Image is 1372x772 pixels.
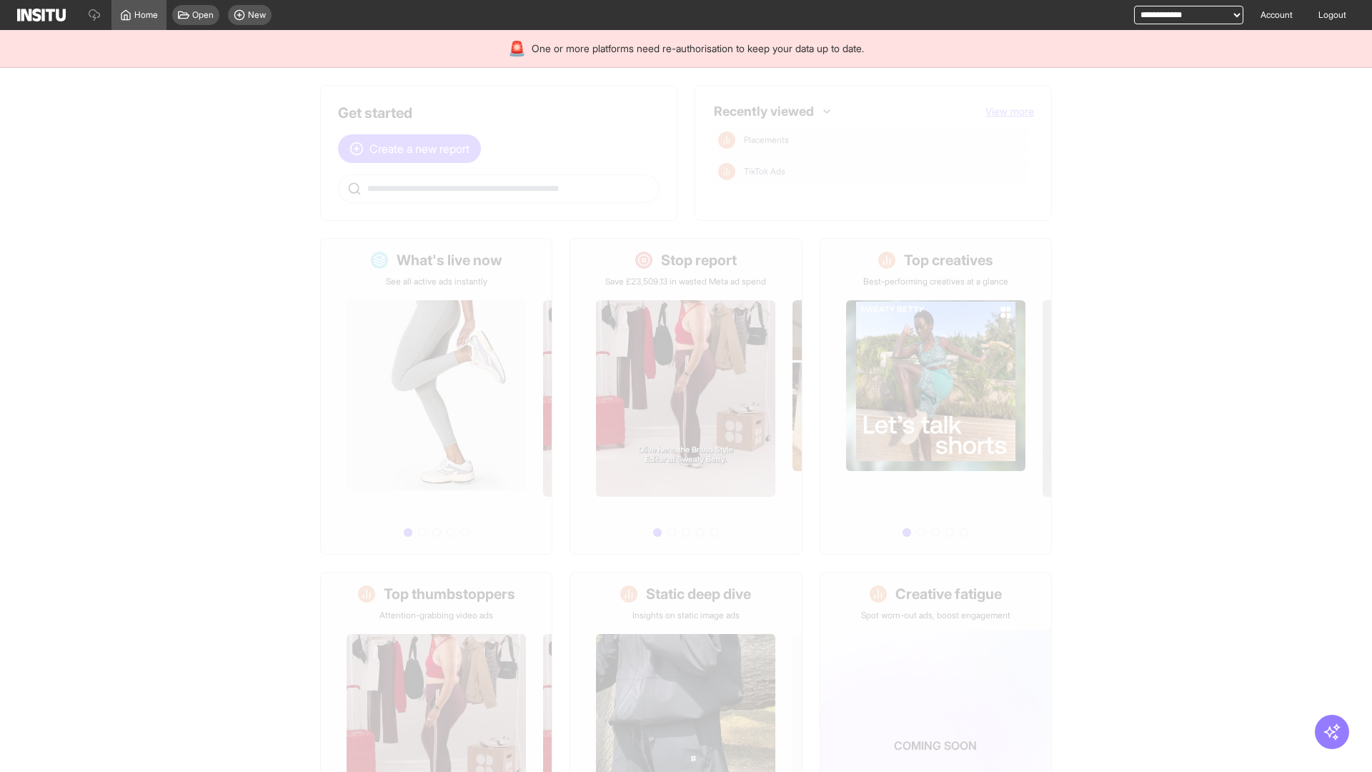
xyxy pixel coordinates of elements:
[17,9,66,21] img: Logo
[532,41,864,56] span: One or more platforms need re-authorisation to keep your data up to date.
[192,9,214,21] span: Open
[134,9,158,21] span: Home
[508,39,526,59] div: 🚨
[248,9,266,21] span: New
